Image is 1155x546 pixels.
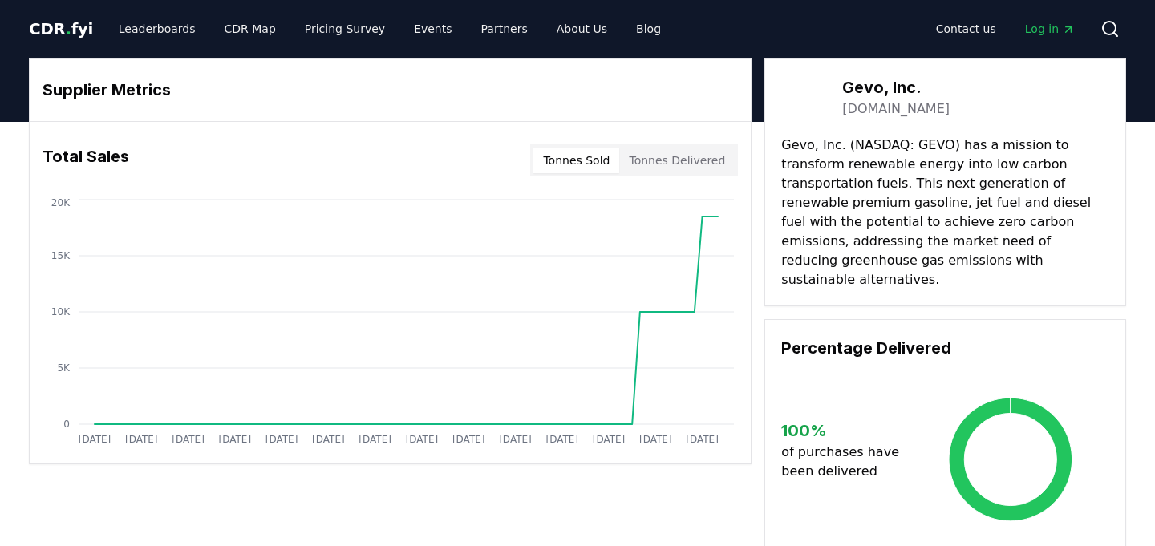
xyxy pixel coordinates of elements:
[51,306,71,317] tspan: 10K
[212,14,289,43] a: CDR Map
[781,135,1109,289] p: Gevo, Inc. (NASDAQ: GEVO) has a mission to transform renewable energy into low carbon transportat...
[781,443,912,481] p: of purchases have been delivered
[57,362,71,374] tspan: 5K
[265,434,298,445] tspan: [DATE]
[533,148,619,173] button: Tonnes Sold
[51,250,71,261] tspan: 15K
[623,14,674,43] a: Blog
[545,434,578,445] tspan: [DATE]
[43,144,129,176] h3: Total Sales
[292,14,398,43] a: Pricing Survey
[359,434,391,445] tspan: [DATE]
[406,434,439,445] tspan: [DATE]
[125,434,158,445] tspan: [DATE]
[499,434,532,445] tspan: [DATE]
[842,99,950,119] a: [DOMAIN_NAME]
[172,434,205,445] tspan: [DATE]
[842,75,950,99] h3: Gevo, Inc.
[619,148,735,173] button: Tonnes Delivered
[29,18,93,40] a: CDR.fyi
[686,434,719,445] tspan: [DATE]
[401,14,464,43] a: Events
[923,14,1009,43] a: Contact us
[106,14,209,43] a: Leaderboards
[452,434,485,445] tspan: [DATE]
[593,434,626,445] tspan: [DATE]
[312,434,345,445] tspan: [DATE]
[51,197,71,208] tspan: 20K
[781,75,826,119] img: Gevo, Inc.-logo
[106,14,674,43] nav: Main
[781,336,1109,360] h3: Percentage Delivered
[1012,14,1088,43] a: Log in
[923,14,1088,43] nav: Main
[29,19,93,38] span: CDR fyi
[468,14,541,43] a: Partners
[544,14,620,43] a: About Us
[66,19,71,38] span: .
[1025,21,1075,37] span: Log in
[639,434,672,445] tspan: [DATE]
[79,434,111,445] tspan: [DATE]
[219,434,252,445] tspan: [DATE]
[63,419,70,430] tspan: 0
[43,78,738,102] h3: Supplier Metrics
[781,419,912,443] h3: 100 %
